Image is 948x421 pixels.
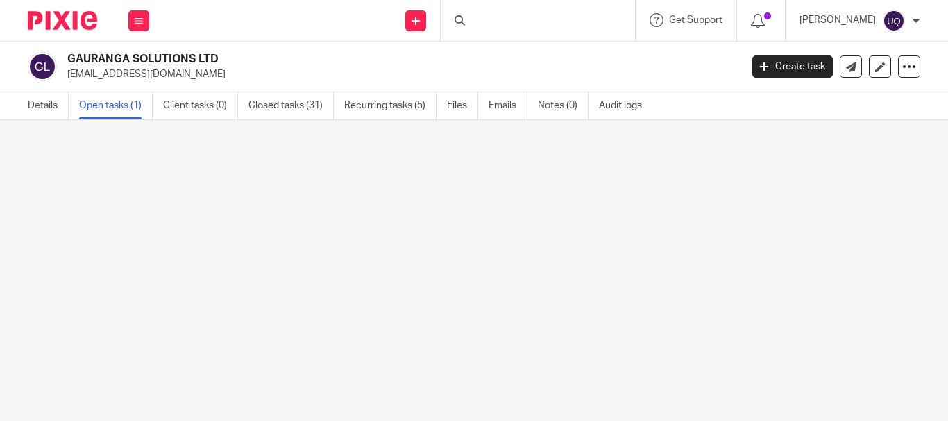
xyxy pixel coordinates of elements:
a: Notes (0) [538,92,589,119]
img: svg%3E [883,10,905,32]
a: Details [28,92,69,119]
a: Client tasks (0) [163,92,238,119]
p: [EMAIL_ADDRESS][DOMAIN_NAME] [67,67,731,81]
a: Emails [489,92,527,119]
a: Send new email [840,55,862,78]
a: Audit logs [599,92,652,119]
img: Pixie [28,11,97,30]
a: Create task [752,55,833,78]
a: Open tasks (1) [79,92,153,119]
span: Get Support [669,15,722,25]
a: Edit client [869,55,891,78]
a: Closed tasks (31) [248,92,334,119]
a: Files [447,92,478,119]
h2: GAURANGA SOLUTIONS LTD [67,52,599,67]
img: svg%3E [28,52,57,81]
p: [PERSON_NAME] [799,13,876,27]
a: Recurring tasks (5) [344,92,437,119]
